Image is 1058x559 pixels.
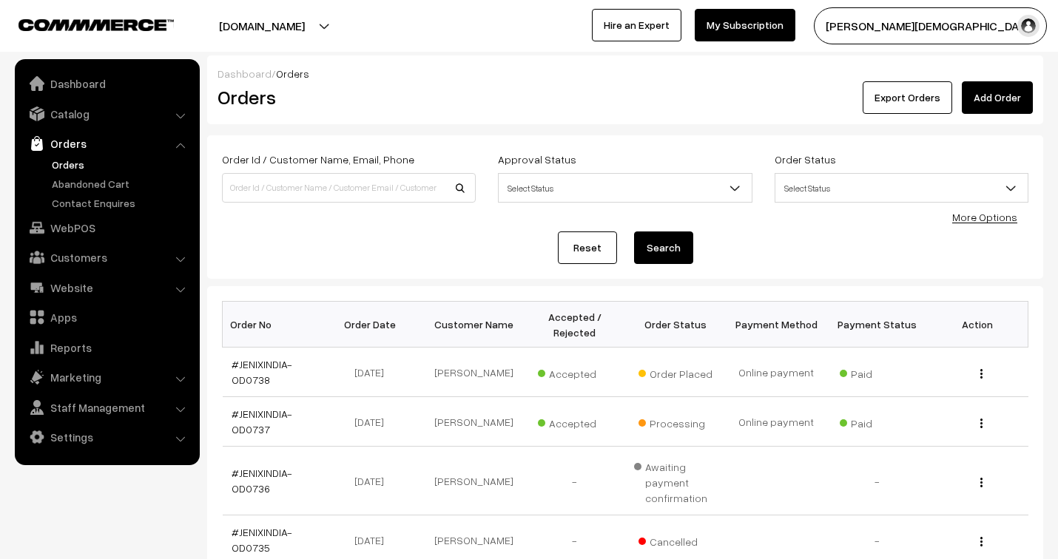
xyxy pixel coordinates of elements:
[276,67,309,80] span: Orders
[498,173,752,203] span: Select Status
[863,81,952,114] button: Export Orders
[980,478,983,487] img: Menu
[48,157,195,172] a: Orders
[323,397,424,447] td: [DATE]
[775,152,836,167] label: Order Status
[323,447,424,515] td: [DATE]
[980,419,983,428] img: Menu
[18,214,195,241] a: WebPOS
[634,455,717,506] span: Awaiting payment confirmation
[814,7,1047,44] button: [PERSON_NAME][DEMOGRAPHIC_DATA]
[18,364,195,390] a: Marketing
[48,195,195,211] a: Contact Enquires
[18,70,195,97] a: Dashboard
[826,302,927,348] th: Payment Status
[592,9,681,41] a: Hire an Expert
[232,526,292,554] a: #JENIXINDIA-OD0735
[638,362,712,382] span: Order Placed
[232,407,292,436] a: #JENIXINDIA-OD0737
[775,175,1028,201] span: Select Status
[232,467,292,495] a: #JENIXINDIA-OD0736
[18,334,195,361] a: Reports
[167,7,357,44] button: [DOMAIN_NAME]
[323,302,424,348] th: Order Date
[223,302,323,348] th: Order No
[18,101,195,127] a: Catalog
[980,537,983,546] img: Menu
[538,362,612,382] span: Accepted
[18,424,195,450] a: Settings
[638,412,712,431] span: Processing
[726,348,826,397] td: Online payment
[218,66,1033,81] div: /
[424,397,525,447] td: [PERSON_NAME]
[323,348,424,397] td: [DATE]
[726,302,826,348] th: Payment Method
[18,244,195,271] a: Customers
[638,530,712,549] span: Cancelled
[18,394,195,421] a: Staff Management
[525,447,625,515] td: -
[222,152,414,167] label: Order Id / Customer Name, Email, Phone
[232,358,292,386] a: #JENIXINDIA-OD0738
[424,447,525,515] td: [PERSON_NAME]
[18,15,148,33] a: COMMMERCE
[625,302,726,348] th: Order Status
[18,130,195,157] a: Orders
[218,86,474,109] h2: Orders
[424,348,525,397] td: [PERSON_NAME]
[962,81,1033,114] a: Add Order
[927,302,1028,348] th: Action
[18,19,174,30] img: COMMMERCE
[826,447,927,515] td: -
[499,175,751,201] span: Select Status
[695,9,795,41] a: My Subscription
[840,362,914,382] span: Paid
[726,397,826,447] td: Online payment
[952,211,1017,223] a: More Options
[424,302,525,348] th: Customer Name
[634,231,693,264] button: Search
[48,176,195,192] a: Abandoned Cart
[1017,15,1040,37] img: user
[525,302,625,348] th: Accepted / Rejected
[498,152,576,167] label: Approval Status
[775,173,1028,203] span: Select Status
[222,173,476,203] input: Order Id / Customer Name / Customer Email / Customer Phone
[18,304,195,331] a: Apps
[980,369,983,379] img: Menu
[18,274,195,301] a: Website
[840,412,914,431] span: Paid
[218,67,272,80] a: Dashboard
[538,412,612,431] span: Accepted
[558,231,617,264] a: Reset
